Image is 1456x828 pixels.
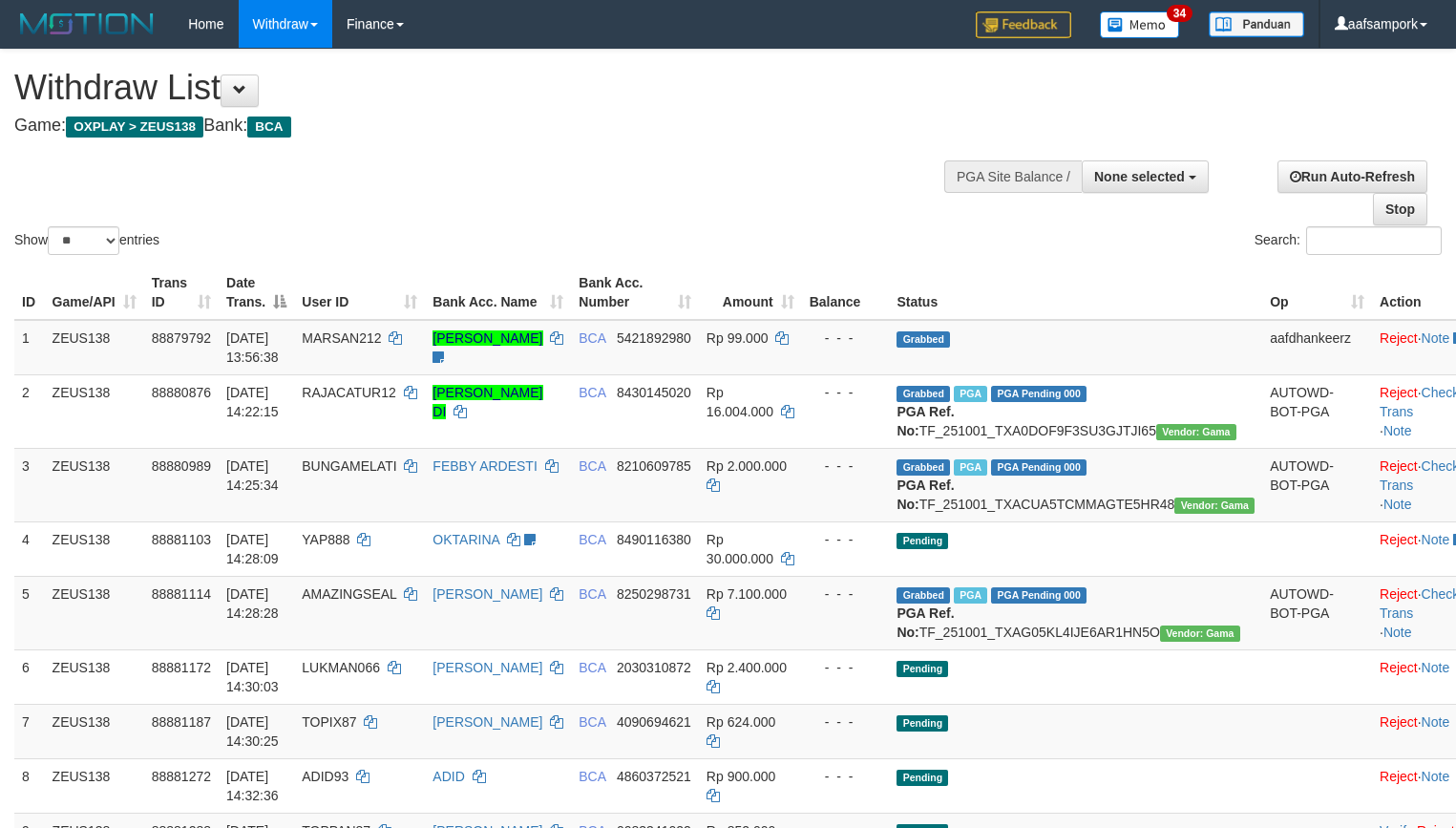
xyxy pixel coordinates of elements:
span: BCA [247,117,290,138]
span: 88880876 [152,385,211,400]
th: Bank Acc. Name: activate to sort column ascending [425,265,571,320]
span: [DATE] 14:32:36 [226,769,279,803]
a: Note [1422,532,1450,547]
td: TF_251001_TXAG05KL4IJE6AR1HN5O [889,576,1262,649]
span: Rp 2.400.000 [707,660,787,675]
b: PGA Ref. No: [897,605,954,640]
span: 88881187 [152,714,211,730]
b: PGA Ref. No: [897,404,954,438]
span: [DATE] 14:30:25 [226,714,279,749]
div: - - - [810,767,882,786]
span: [DATE] 14:22:15 [226,385,279,419]
td: 4 [14,521,45,576]
th: Game/API: activate to sort column ascending [45,265,144,320]
div: - - - [810,712,882,732]
td: 6 [14,649,45,704]
label: Show entries [14,226,159,255]
h4: Game: Bank: [14,117,952,136]
span: BCA [579,586,605,602]
span: BUNGAMELATI [302,458,396,474]
span: Grabbed [897,587,950,604]
div: - - - [810,383,882,402]
span: [DATE] 13:56:38 [226,330,279,365]
span: RAJACATUR12 [302,385,396,400]
td: 7 [14,704,45,758]
span: ADID93 [302,769,348,784]
a: OKTARINA [433,532,499,547]
span: BCA [579,330,605,346]
div: - - - [810,329,882,348]
td: AUTOWD-BOT-PGA [1262,576,1372,649]
span: Rp 624.000 [707,714,775,730]
td: 5 [14,576,45,649]
a: Note [1422,769,1450,784]
td: 1 [14,320,45,375]
a: Note [1383,497,1412,512]
td: 2 [14,374,45,448]
input: Search: [1306,226,1442,255]
span: 88881103 [152,532,211,547]
span: [DATE] 14:25:34 [226,458,279,493]
span: Vendor URL: https://trx31.1velocity.biz [1156,424,1236,440]
span: Pending [897,533,948,549]
td: ZEUS138 [45,521,144,576]
span: BCA [579,660,605,675]
span: None selected [1094,169,1185,184]
span: 88880989 [152,458,211,474]
a: Stop [1373,193,1427,225]
a: Reject [1380,330,1418,346]
td: ZEUS138 [45,758,144,813]
a: Reject [1380,714,1418,730]
img: MOTION_logo.png [14,10,159,38]
td: ZEUS138 [45,374,144,448]
span: BCA [579,714,605,730]
span: BCA [579,769,605,784]
a: Run Auto-Refresh [1277,160,1427,193]
span: TOPIX87 [302,714,356,730]
span: Grabbed [897,386,950,402]
span: Pending [897,770,948,786]
th: Op: activate to sort column ascending [1262,265,1372,320]
span: BCA [579,385,605,400]
a: Note [1422,330,1450,346]
a: Note [1383,423,1412,438]
span: [DATE] 14:28:09 [226,532,279,566]
span: BCA [579,532,605,547]
span: [DATE] 14:28:28 [226,586,279,621]
td: 3 [14,448,45,521]
span: YAP888 [302,532,349,547]
button: None selected [1082,160,1209,193]
a: [PERSON_NAME] DI [433,385,542,419]
a: FEBBY ARDESTI [433,458,537,474]
th: Amount: activate to sort column ascending [699,265,802,320]
a: Reject [1380,586,1418,602]
span: 34 [1167,5,1192,22]
span: MARSAN212 [302,330,381,346]
td: ZEUS138 [45,576,144,649]
img: Feedback.jpg [976,11,1071,38]
td: ZEUS138 [45,649,144,704]
span: Copy 8250298731 to clipboard [617,586,691,602]
span: LUKMAN066 [302,660,380,675]
span: PGA Pending [991,587,1087,604]
td: TF_251001_TXA0DOF9F3SU3GJTJI65 [889,374,1262,448]
div: - - - [810,584,882,604]
select: Showentries [48,226,119,255]
a: [PERSON_NAME] [433,586,542,602]
div: - - - [810,658,882,677]
span: 88881172 [152,660,211,675]
img: panduan.png [1209,11,1304,37]
span: 88881114 [152,586,211,602]
span: Copy 4090694621 to clipboard [617,714,691,730]
a: [PERSON_NAME] [433,660,542,675]
td: ZEUS138 [45,320,144,375]
div: - - - [810,530,882,549]
h1: Withdraw List [14,69,952,107]
span: Rp 900.000 [707,769,775,784]
span: Marked by aafnoeunsreypich [954,386,987,402]
div: PGA Site Balance / [944,160,1082,193]
th: ID [14,265,45,320]
label: Search: [1255,226,1442,255]
th: User ID: activate to sort column ascending [294,265,425,320]
span: PGA Pending [991,459,1087,476]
